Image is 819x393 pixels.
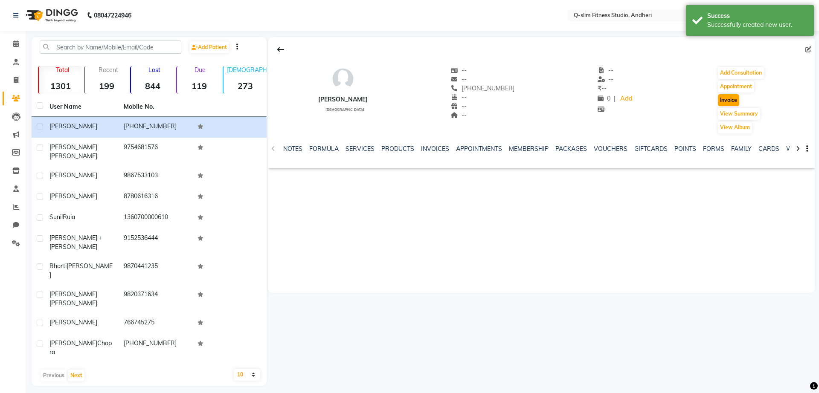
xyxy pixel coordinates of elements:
[49,234,102,251] span: [PERSON_NAME] + [PERSON_NAME]
[119,285,193,313] td: 9820371634
[451,66,467,74] span: --
[119,117,193,138] td: [PHONE_NUMBER]
[451,102,467,110] span: --
[227,66,267,74] p: [DEMOGRAPHIC_DATA]
[718,67,764,79] button: Add Consultation
[39,81,82,91] strong: 1301
[85,81,128,91] strong: 199
[283,145,302,153] a: NOTES
[40,40,181,54] input: Search by Name/Mobile/Email/Code
[49,262,67,270] span: Bharti
[786,145,810,153] a: WALLET
[451,84,515,92] span: [PHONE_NUMBER]
[119,208,193,228] td: 1360700000610
[119,228,193,257] td: 9152536444
[63,213,75,221] span: Ruia
[346,145,375,153] a: SERVICES
[49,171,97,179] span: [PERSON_NAME]
[94,3,131,27] b: 08047224946
[451,93,467,101] span: --
[718,94,739,106] button: Invoice
[718,81,754,92] button: Appointment
[674,145,696,153] a: POINTS
[509,145,549,153] a: MEMBERSHIP
[224,81,267,91] strong: 273
[451,75,467,83] span: --
[634,145,668,153] a: GIFTCARDS
[49,152,97,160] span: [PERSON_NAME]
[703,145,724,153] a: FORMS
[707,20,807,29] div: Successfully created new user.
[451,111,467,119] span: --
[707,12,807,20] div: Success
[598,84,601,92] span: ₹
[309,145,339,153] a: FORMULA
[421,145,449,153] a: INVOICES
[718,121,752,133] button: View Album
[119,138,193,166] td: 9754681576
[456,145,502,153] a: APPOINTMENTS
[318,95,368,104] div: [PERSON_NAME]
[119,97,193,117] th: Mobile No.
[177,81,221,91] strong: 119
[119,187,193,208] td: 8780616316
[598,75,614,83] span: --
[119,166,193,187] td: 9867533103
[619,93,634,105] a: Add
[134,66,174,74] p: Lost
[330,66,356,92] img: avatar
[49,192,97,200] span: [PERSON_NAME]
[325,107,364,112] span: [DEMOGRAPHIC_DATA]
[88,66,128,74] p: Recent
[49,143,97,151] span: [PERSON_NAME]
[68,370,84,381] button: Next
[758,145,779,153] a: CARDS
[49,122,97,130] span: [PERSON_NAME]
[49,318,97,326] span: [PERSON_NAME]
[381,145,414,153] a: PRODUCTS
[49,213,63,221] span: Sunil
[119,334,193,362] td: [PHONE_NUMBER]
[598,95,610,102] span: 0
[189,41,229,53] a: Add Patient
[179,66,221,74] p: Due
[119,257,193,285] td: 9870441235
[594,145,627,153] a: VOUCHERS
[272,41,290,58] div: Back to Client
[555,145,587,153] a: PACKAGES
[49,290,97,298] span: [PERSON_NAME]
[22,3,80,27] img: logo
[731,145,752,153] a: FAMILY
[614,94,616,103] span: |
[718,108,760,120] button: View Summary
[49,299,97,307] span: [PERSON_NAME]
[598,84,607,92] span: --
[42,66,82,74] p: Total
[119,313,193,334] td: 766745275
[598,66,614,74] span: --
[131,81,174,91] strong: 844
[44,97,119,117] th: User Name
[49,339,97,347] span: [PERSON_NAME]
[49,262,113,279] span: [PERSON_NAME]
